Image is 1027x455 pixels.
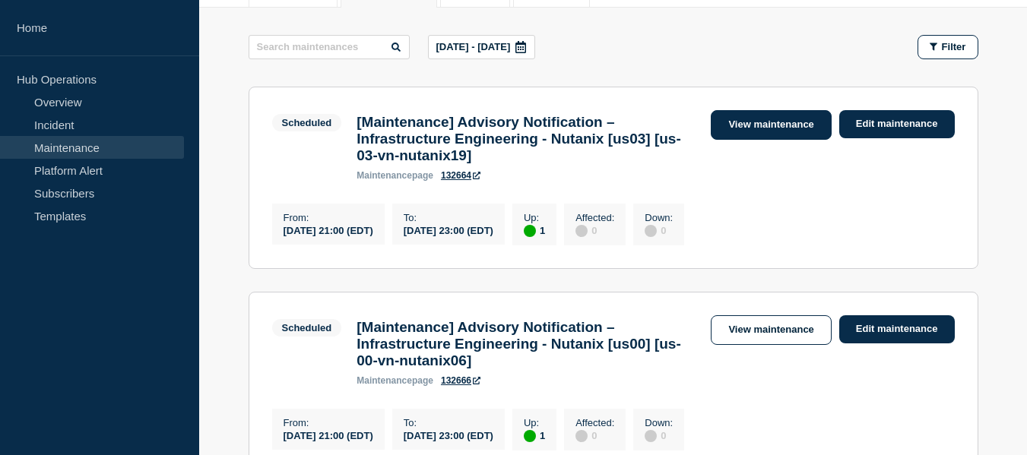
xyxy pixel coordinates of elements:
[436,41,511,52] p: [DATE] - [DATE]
[575,428,614,442] div: 0
[524,417,545,428] p: Up :
[918,35,978,59] button: Filter
[645,417,673,428] p: Down :
[404,212,493,223] p: To :
[645,212,673,223] p: Down :
[645,428,673,442] div: 0
[711,315,831,345] a: View maintenance
[839,315,955,343] a: Edit maintenance
[357,319,696,369] h3: [Maintenance] Advisory Notification – Infrastructure Engineering - Nutanix [us00] [us-00-vn-nutan...
[357,114,696,164] h3: [Maintenance] Advisory Notification – Infrastructure Engineering - Nutanix [us03] [us-03-vn-nutan...
[284,428,373,441] div: [DATE] 21:00 (EDT)
[524,225,536,237] div: up
[357,170,412,181] span: maintenance
[441,170,480,181] a: 132664
[249,35,410,59] input: Search maintenances
[284,417,373,428] p: From :
[942,41,966,52] span: Filter
[645,225,657,237] div: disabled
[645,223,673,237] div: 0
[575,212,614,223] p: Affected :
[357,375,412,386] span: maintenance
[282,322,332,333] div: Scheduled
[524,430,536,442] div: up
[524,428,545,442] div: 1
[575,417,614,428] p: Affected :
[284,223,373,236] div: [DATE] 21:00 (EDT)
[282,117,332,128] div: Scheduled
[404,428,493,441] div: [DATE] 23:00 (EDT)
[711,110,831,140] a: View maintenance
[357,170,433,181] p: page
[404,417,493,428] p: To :
[441,375,480,386] a: 132666
[575,223,614,237] div: 0
[645,430,657,442] div: disabled
[839,110,955,138] a: Edit maintenance
[357,375,433,386] p: page
[428,35,536,59] button: [DATE] - [DATE]
[524,212,545,223] p: Up :
[575,225,588,237] div: disabled
[284,212,373,223] p: From :
[404,223,493,236] div: [DATE] 23:00 (EDT)
[575,430,588,442] div: disabled
[524,223,545,237] div: 1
